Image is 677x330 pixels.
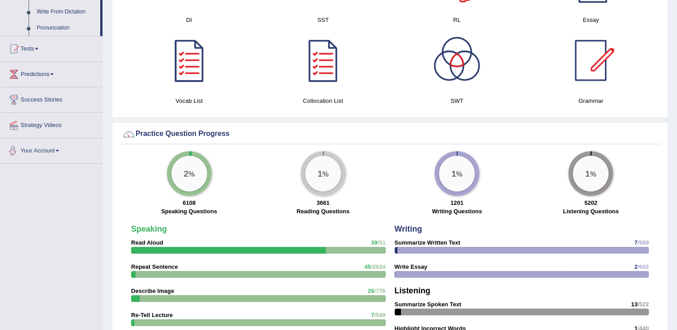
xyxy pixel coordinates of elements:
strong: 3661 [316,199,329,206]
span: 13 [631,301,637,308]
div: Practice Question Progress [122,127,658,141]
strong: 6108 [183,199,196,206]
div: % [573,156,609,191]
div: % [439,156,475,191]
strong: Read Aloud [131,239,163,246]
a: Write From Dictation [33,4,100,20]
strong: Summarize Spoken Text [395,301,461,308]
span: /602 [638,263,649,270]
span: /599 [638,239,649,246]
div: % [305,156,341,191]
a: Strategy Videos [0,113,102,135]
big: 1 [451,169,456,178]
span: /549 [374,312,385,318]
h4: DI [127,15,251,25]
strong: Describe Image [131,288,174,294]
strong: 1201 [451,199,464,206]
div: % [171,156,207,191]
span: /522 [638,301,649,308]
a: Tests [0,36,102,59]
strong: Writing [395,224,422,233]
a: Pronunciation [33,20,100,36]
span: 39 [371,239,377,246]
label: Listening Questions [563,207,619,216]
h4: SWT [395,96,519,106]
strong: Summarize Written Text [395,239,460,246]
label: Speaking Questions [161,207,217,216]
strong: Speaking [131,224,167,233]
span: /51 [377,239,385,246]
h4: Collocation List [260,96,385,106]
a: Predictions [0,62,102,84]
span: 45 [364,263,370,270]
h4: RL [395,15,519,25]
big: 1 [585,169,590,178]
span: 26 [368,288,374,294]
a: Success Stories [0,87,102,110]
span: 7 [634,239,637,246]
span: 7 [371,312,374,318]
span: 2 [634,263,637,270]
h4: SST [260,15,385,25]
strong: Re-Tell Lecture [131,312,173,318]
h4: Vocab List [127,96,251,106]
label: Writing Questions [432,207,482,216]
big: 2 [183,169,188,178]
label: Reading Questions [297,207,349,216]
h4: Essay [528,15,653,25]
strong: Write Essay [395,263,427,270]
strong: 5202 [584,199,597,206]
h4: Grammar [528,96,653,106]
strong: Repeat Sentence [131,263,178,270]
big: 1 [317,169,322,178]
strong: Listening [395,286,430,295]
a: Your Account [0,138,102,161]
span: /2624 [371,263,386,270]
span: /776 [374,288,385,294]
